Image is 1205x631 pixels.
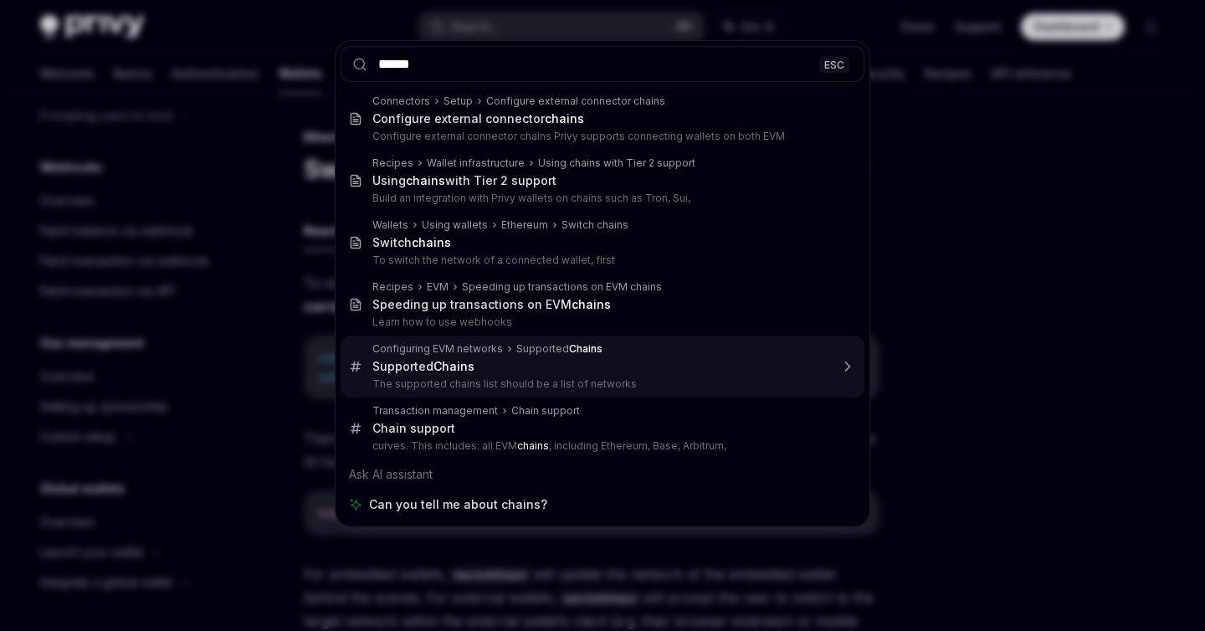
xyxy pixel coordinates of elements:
div: Using wallets [422,218,488,232]
b: chains [412,235,451,249]
div: Connectors [372,95,430,108]
div: Switch chains [561,218,628,232]
div: Chain support [511,404,580,418]
div: Recipes [372,280,413,294]
b: chains [406,173,445,187]
div: Wallets [372,218,408,232]
b: chains [517,439,549,452]
div: Supported [516,342,602,356]
div: Using chains with Tier 2 support [538,156,695,170]
span: Can you tell me about chains? [369,496,547,513]
div: Recipes [372,156,413,170]
div: ESC [819,55,849,73]
b: Chains [569,342,602,355]
div: Speeding up transactions on EVM [372,297,611,312]
div: Speeding up transactions on EVM chains [462,280,662,294]
div: Ethereum [501,218,548,232]
p: Learn how to use webhooks [372,315,829,329]
p: The supported chains list should be a list of networks [372,377,829,391]
div: EVM [427,280,449,294]
b: chains [572,297,611,311]
b: chains [545,111,584,126]
p: curves. This includes: all EVM , including Ethereum, Base, Arbitrum, [372,439,829,453]
div: Switch [372,235,451,250]
div: Using with Tier 2 support [372,173,556,188]
div: Setup [444,95,473,108]
p: To switch the network of a connected wallet, first [372,254,829,267]
div: Chain support [372,421,455,436]
p: Build an integration with Privy wallets on chains such as Tron, Sui, [372,192,829,205]
div: Configure external connector [372,111,584,126]
div: Transaction management [372,404,498,418]
div: Supported [372,359,474,374]
div: Configuring EVM networks [372,342,503,356]
div: Configure external connector chains [486,95,665,108]
p: Configure external connector chains Privy supports connecting wallets on both EVM [372,130,829,143]
div: Wallet infrastructure [427,156,525,170]
div: Ask AI assistant [341,459,864,490]
b: Chains [433,359,474,373]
